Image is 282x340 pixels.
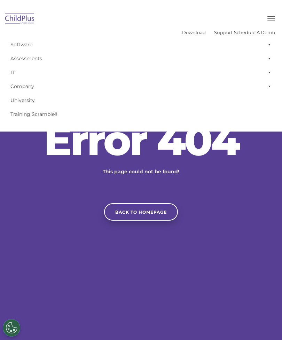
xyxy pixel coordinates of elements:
[7,65,275,79] a: IT
[3,319,20,337] button: Cookies Settings
[7,93,275,107] a: University
[7,79,275,93] a: Company
[37,119,245,161] h2: Error 404
[214,30,233,35] a: Support
[7,107,275,121] a: Training Scramble!!
[7,38,275,52] a: Software
[182,30,206,35] a: Download
[104,203,178,221] a: Back to homepage
[7,52,275,65] a: Assessments
[182,30,275,35] font: |
[234,30,275,35] a: Schedule A Demo
[3,11,36,27] img: ChildPlus by Procare Solutions
[68,168,214,175] p: This page could not be found!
